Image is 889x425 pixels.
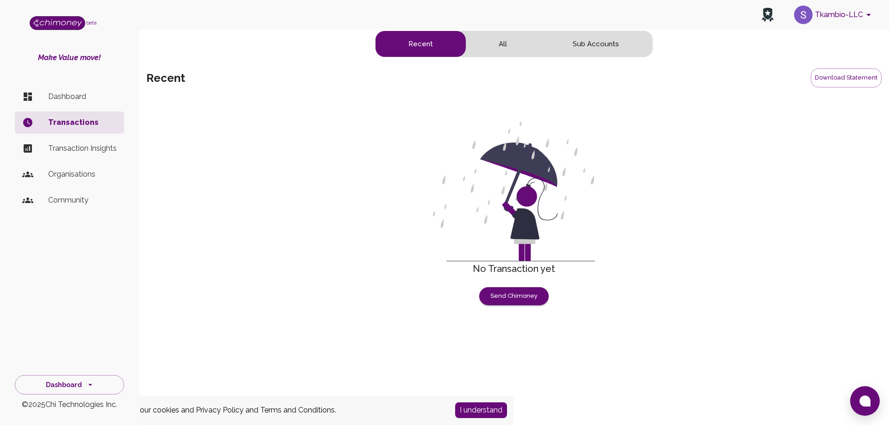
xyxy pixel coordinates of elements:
[48,117,117,128] p: Transactions
[146,71,185,86] h5: recent
[12,405,441,416] div: By using this site, you are agreeing to our cookies and and .
[48,195,117,206] p: Community
[196,406,244,414] a: Privacy Policy
[146,261,882,276] h6: No Transaction yet
[433,121,595,261] img: make-it-rain.svg
[30,16,85,30] img: Logo
[455,402,507,418] button: Accept cookies
[375,31,653,57] div: text alignment
[15,375,124,395] button: Dashboard
[540,31,652,57] button: subaccounts
[260,406,335,414] a: Terms and Conditions
[466,31,540,57] button: all
[479,287,549,305] button: Send Chimoney
[86,20,97,25] span: beta
[376,31,466,57] button: recent
[48,91,117,102] p: Dashboard
[794,6,813,24] img: avatar
[48,143,117,154] p: Transaction Insights
[850,386,880,416] button: Open chat window
[790,3,878,27] button: account of current user
[811,68,882,87] button: Download Statement
[48,169,117,180] p: Organisations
